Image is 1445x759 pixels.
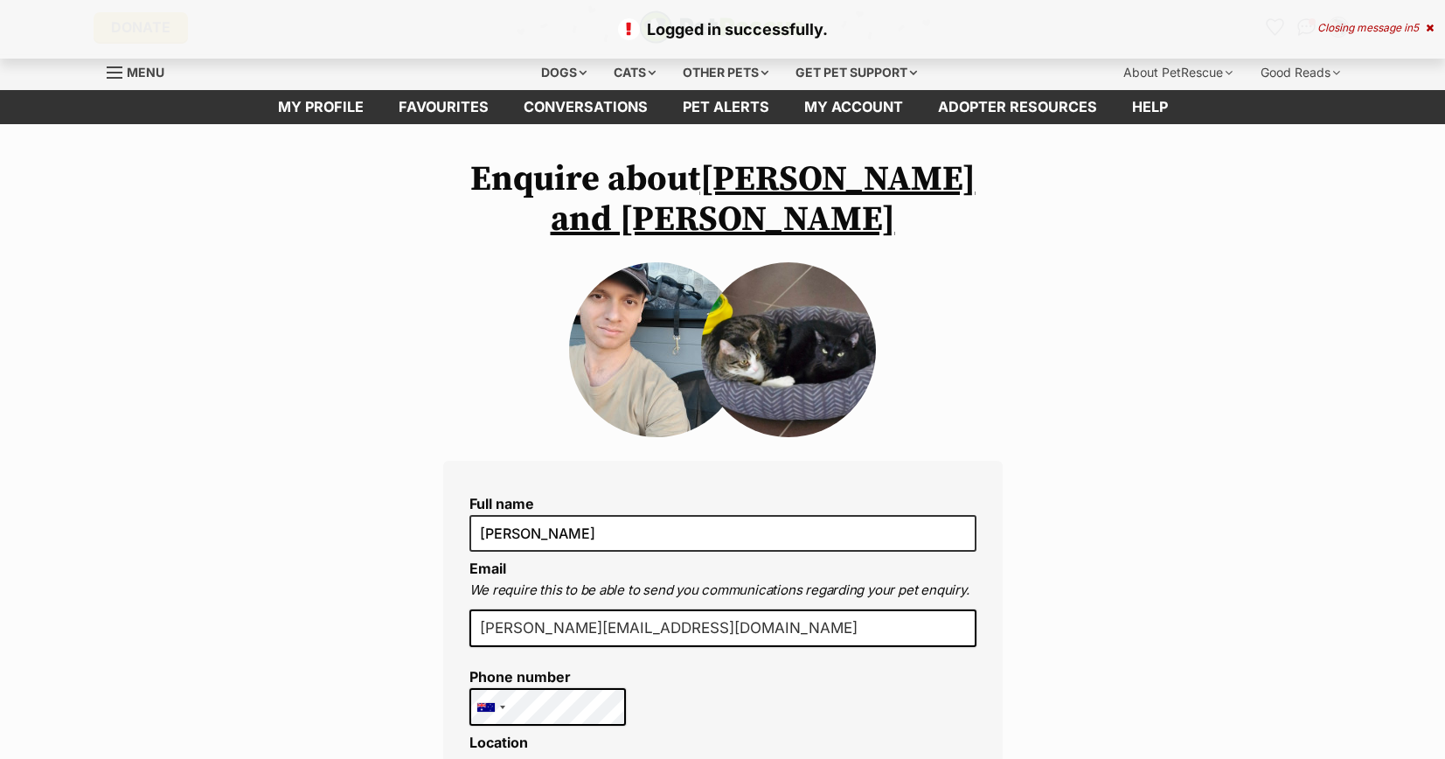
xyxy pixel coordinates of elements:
label: Phone number [469,669,627,685]
a: conversations [506,90,665,124]
h1: Enquire about [443,159,1003,240]
div: About PetRescue [1111,55,1245,90]
label: Full name [469,496,976,512]
span: Menu [127,65,164,80]
a: My account [787,90,920,124]
div: Cats [601,55,668,90]
div: Other pets [670,55,781,90]
a: [PERSON_NAME] and [PERSON_NAME] [551,157,976,241]
label: Location [469,734,528,751]
a: Help [1115,90,1185,124]
div: Get pet support [783,55,929,90]
label: Email [469,560,506,577]
img: Huey and Louey [701,262,876,437]
div: Australia: +61 [470,689,511,726]
a: Favourites [381,90,506,124]
a: Pet alerts [665,90,787,124]
p: We require this to be able to send you communications regarding your pet enquiry. [469,581,976,601]
a: Adopter resources [920,90,1115,124]
a: My profile [261,90,381,124]
div: Good Reads [1248,55,1352,90]
input: E.g. Jimmy Chew [469,515,976,552]
div: Dogs [529,55,599,90]
img: lvktgdhxnd8u7xcvi1qr.jpg [569,262,744,437]
a: Menu [107,55,177,87]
